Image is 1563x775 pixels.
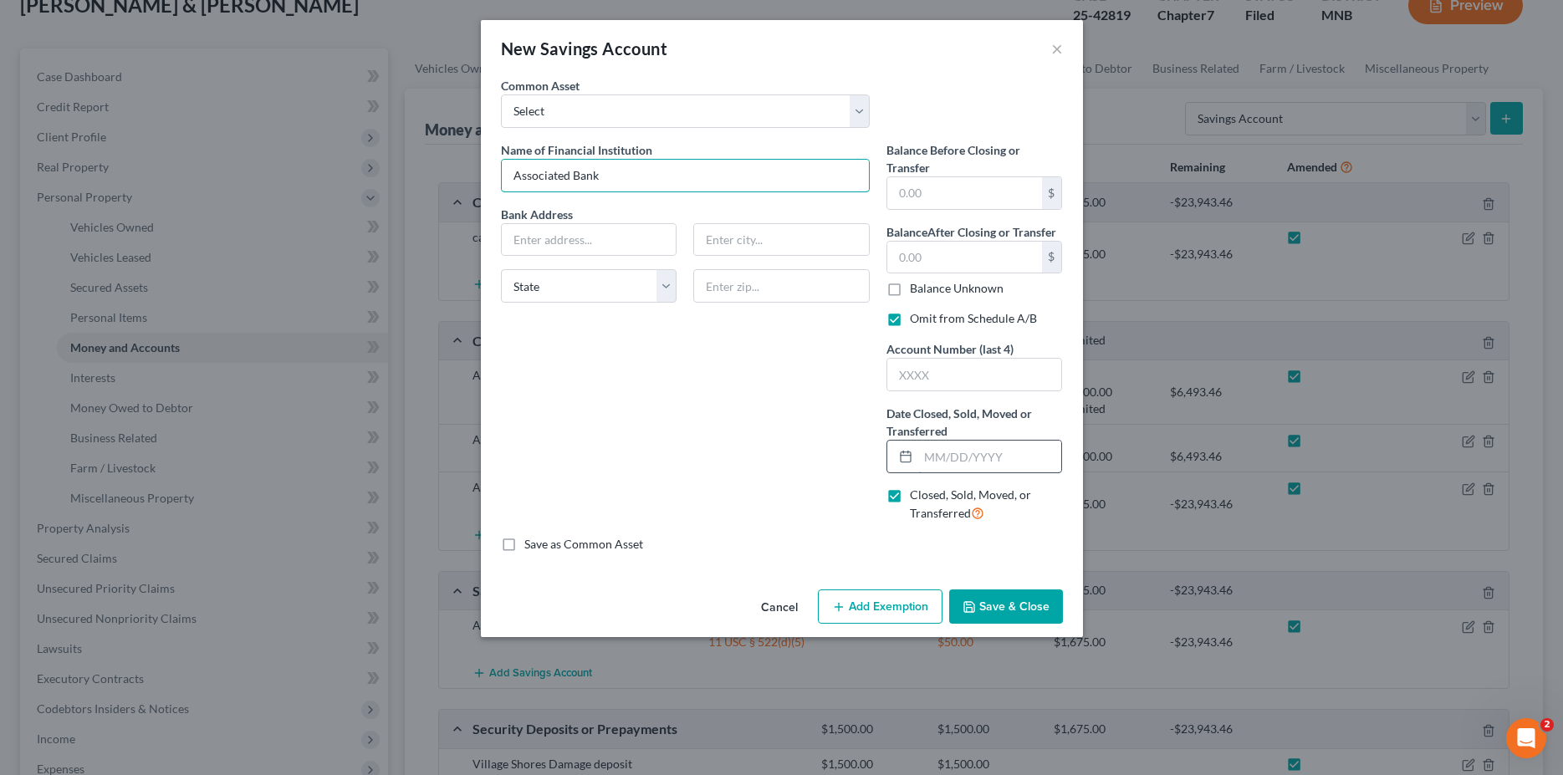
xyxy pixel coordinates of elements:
[886,141,1063,176] label: Balance Before Closing or Transfer
[502,160,869,191] input: Enter name...
[501,143,652,157] span: Name of Financial Institution
[524,536,643,553] label: Save as Common Asset
[910,280,1004,297] label: Balance Unknown
[927,225,1056,239] span: After Closing or Transfer
[693,269,870,303] input: Enter zip...
[918,441,1062,472] input: MM/DD/YYYY
[886,406,1032,438] span: Date Closed, Sold, Moved or Transferred
[748,591,811,625] button: Cancel
[1540,718,1554,732] span: 2
[818,589,942,625] button: Add Exemption
[694,224,869,256] input: Enter city...
[887,242,1042,273] input: 0.00
[886,223,1056,241] label: Balance
[910,310,1037,327] label: Omit from Schedule A/B
[887,177,1042,209] input: 0.00
[1042,177,1062,209] div: $
[1042,242,1062,273] div: $
[1506,718,1546,758] iframe: Intercom live chat
[887,359,1062,390] input: XXXX
[493,206,878,223] label: Bank Address
[502,224,677,256] input: Enter address...
[501,77,580,94] label: Common Asset
[501,37,668,60] div: New Savings Account
[949,589,1063,625] button: Save & Close
[1051,38,1063,59] button: ×
[910,487,1031,520] span: Closed, Sold, Moved, or Transferred
[886,340,1014,358] label: Account Number (last 4)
